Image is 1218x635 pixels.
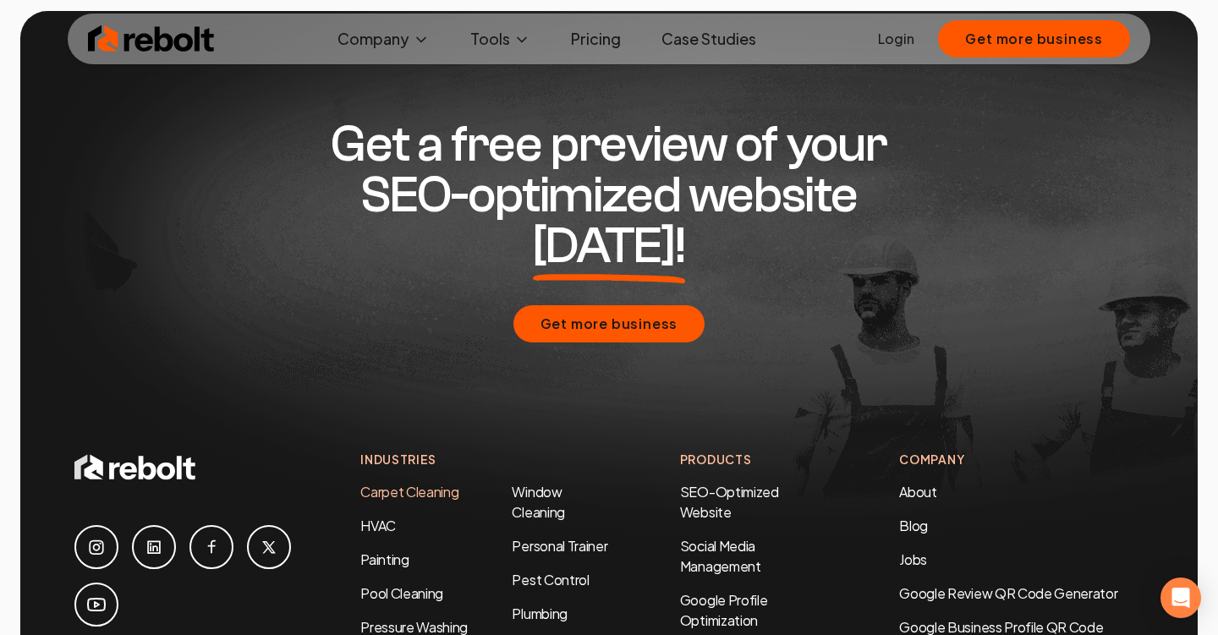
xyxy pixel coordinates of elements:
a: Carpet Cleaning [360,483,458,501]
a: Window Cleaning [512,483,564,521]
button: Get more business [513,305,705,342]
button: Company [324,22,443,56]
img: Footer construction [20,11,1198,569]
a: Jobs [899,550,927,568]
a: Login [878,29,914,49]
h4: Industries [360,451,612,468]
a: Google Profile Optimization [680,591,768,629]
h2: Get a free preview of your SEO-optimized website [284,119,934,271]
div: Open Intercom Messenger [1160,578,1201,618]
a: Blog [899,517,928,534]
a: Pest Control [512,571,589,588]
a: Pool Cleaning [360,584,443,602]
h4: Products [680,451,832,468]
a: Social Media Management [680,537,761,575]
span: [DATE]! [533,221,686,271]
a: Pricing [557,22,634,56]
a: About [899,483,936,501]
a: Personal Trainer [512,537,607,555]
a: Google Review QR Code Generator [899,584,1117,602]
button: Get more business [938,20,1130,57]
img: Rebolt Logo [88,22,215,56]
a: HVAC [360,517,396,534]
a: Painting [360,550,409,568]
a: SEO-Optimized Website [680,483,779,521]
button: Tools [457,22,544,56]
h4: Company [899,451,1144,468]
a: Case Studies [648,22,770,56]
a: Plumbing [512,605,567,622]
